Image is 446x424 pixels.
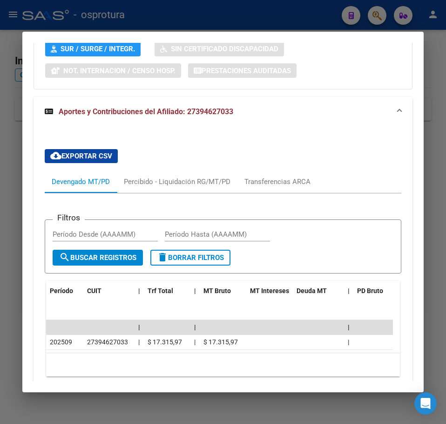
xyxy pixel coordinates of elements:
[171,45,278,54] span: Sin Certificado Discapacidad
[45,41,141,56] button: SUR / SURGE / INTEGR.
[87,338,128,346] span: 27394627033
[148,338,182,346] span: $ 17.315,97
[194,287,196,294] span: |
[144,281,190,301] datatable-header-cell: Trf Total
[83,281,135,301] datatable-header-cell: CUIT
[157,253,224,262] span: Borrar Filtros
[157,252,168,263] mat-icon: delete
[155,41,284,56] button: Sin Certificado Discapacidad
[61,45,135,54] span: SUR / SURGE / INTEGR.
[63,67,176,75] span: Not. Internacion / Censo Hosp.
[59,252,70,263] mat-icon: search
[200,281,246,301] datatable-header-cell: MT Bruto
[34,127,412,414] div: Aportes y Contribuciones del Afiliado: 27394627033
[50,152,112,160] span: Exportar CSV
[203,287,231,294] span: MT Bruto
[124,177,230,187] div: Percibido - Liquidación RG/MT/PD
[34,97,412,127] mat-expansion-panel-header: Aportes y Contribuciones del Afiliado: 27394627033
[250,287,289,294] span: MT Intereses
[45,149,118,163] button: Exportar CSV
[348,287,350,294] span: |
[52,177,110,187] div: Devengado MT/PD
[45,63,181,78] button: Not. Internacion / Censo Hosp.
[50,150,61,161] mat-icon: cloud_download
[353,281,400,301] datatable-header-cell: PD Bruto
[194,338,196,346] span: |
[53,250,143,266] button: Buscar Registros
[53,212,85,223] h3: Filtros
[348,338,349,346] span: |
[138,287,140,294] span: |
[190,281,200,301] datatable-header-cell: |
[138,323,140,331] span: |
[59,253,136,262] span: Buscar Registros
[297,287,327,294] span: Deuda MT
[59,107,233,116] span: Aportes y Contribuciones del Afiliado: 27394627033
[414,392,437,415] div: Open Intercom Messenger
[138,338,140,346] span: |
[293,281,344,301] datatable-header-cell: Deuda MT
[194,323,196,331] span: |
[344,281,353,301] datatable-header-cell: |
[357,287,383,294] span: PD Bruto
[203,338,238,346] span: $ 17.315,97
[348,323,350,331] span: |
[150,250,230,266] button: Borrar Filtros
[50,338,72,346] span: 202509
[188,63,297,78] button: Prestaciones Auditadas
[202,67,291,75] span: Prestaciones Auditadas
[87,287,101,294] span: CUIT
[148,287,173,294] span: Trf Total
[50,287,73,294] span: Período
[244,177,311,187] div: Transferencias ARCA
[135,281,144,301] datatable-header-cell: |
[46,281,83,301] datatable-header-cell: Período
[246,281,293,301] datatable-header-cell: MT Intereses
